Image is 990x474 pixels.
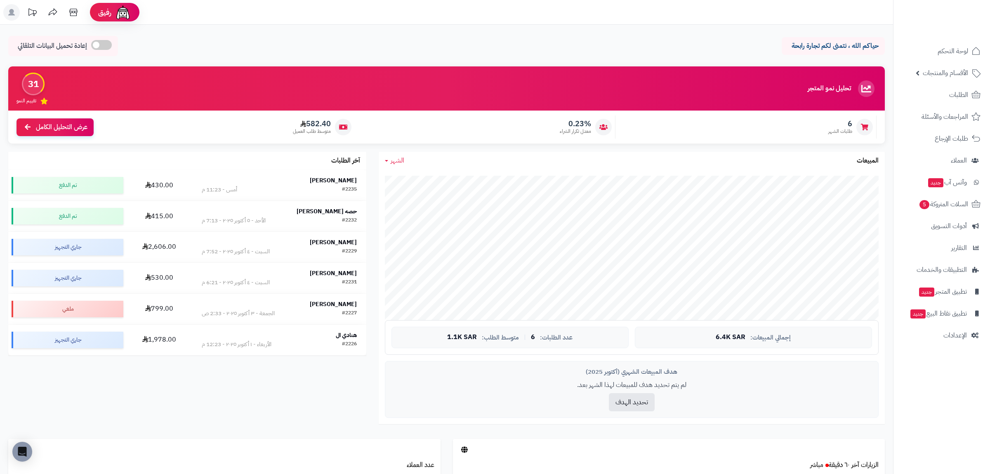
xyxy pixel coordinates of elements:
[342,186,357,194] div: #2235
[943,330,967,341] span: الإعدادات
[910,309,926,318] span: جديد
[910,308,967,319] span: تطبيق نقاط البيع
[898,216,985,236] a: أدوات التسويق
[342,217,357,225] div: #2232
[336,331,357,340] strong: هنادي ال
[898,129,985,149] a: طلبات الإرجاع
[808,85,851,92] h3: تحليل نمو المتجر
[919,288,934,297] span: جديد
[935,133,968,144] span: طلبات الإرجاع
[202,248,270,256] div: السبت - ٤ أكتوبر ٢٠٢٥ - 7:52 م
[828,128,852,135] span: طلبات الشهر
[407,460,434,470] a: عدد العملاء
[12,332,123,348] div: جاري التجهيز
[385,156,404,165] a: الشهر
[202,217,266,225] div: الأحد - ٥ أكتوبر ٢٠٢٥ - 7:13 م
[127,294,193,324] td: 799.00
[898,194,985,214] a: السلات المتروكة5
[928,178,943,187] span: جديد
[98,7,111,17] span: رفيق
[447,334,477,341] span: 1.1K SAR
[297,207,357,216] strong: حصه [PERSON_NAME]
[202,309,275,318] div: الجمعة - ٣ أكتوبر ٢٠٢٥ - 2:33 ص
[310,269,357,278] strong: [PERSON_NAME]
[12,239,123,255] div: جاري التجهيز
[127,325,193,355] td: 1,978.00
[391,368,872,376] div: هدف المبيعات الشهري (أكتوبر 2025)
[524,334,526,340] span: |
[922,111,968,123] span: المراجعات والأسئلة
[12,442,32,462] div: Open Intercom Messenger
[22,4,42,23] a: تحديثات المنصة
[560,128,591,135] span: معدل تكرار الشراء
[919,200,929,209] span: 5
[923,67,968,79] span: الأقسام والمنتجات
[482,334,519,341] span: متوسط الطلب:
[898,304,985,323] a: تطبيق نقاط البيعجديد
[18,41,87,51] span: إعادة تحميل البيانات التلقائي
[16,118,94,136] a: عرض التحليل الكامل
[202,186,237,194] div: أمس - 11:23 م
[918,286,967,297] span: تطبيق المتجر
[310,238,357,247] strong: [PERSON_NAME]
[898,107,985,127] a: المراجعات والأسئلة
[917,264,967,276] span: التطبيقات والخدمات
[927,177,967,188] span: وآتس آب
[342,248,357,256] div: #2229
[202,278,270,287] div: السبت - ٤ أكتوبر ٢٠٢٥ - 6:21 م
[127,263,193,293] td: 530.00
[951,242,967,254] span: التقارير
[810,460,823,470] small: مباشر
[127,232,193,262] td: 2,606.00
[36,123,87,132] span: عرض التحليل الكامل
[828,119,852,128] span: 6
[560,119,591,128] span: 0.23%
[788,41,879,51] p: حياكم الله ، نتمنى لكم تجارة رابحة
[609,393,655,411] button: تحديد الهدف
[898,282,985,302] a: تطبيق المتجرجديد
[898,172,985,192] a: وآتس آبجديد
[531,334,535,341] span: 6
[342,309,357,318] div: #2227
[342,278,357,287] div: #2231
[391,156,404,165] span: الشهر
[16,97,36,104] span: تقييم النمو
[310,176,357,185] strong: [PERSON_NAME]
[202,340,271,349] div: الأربعاء - ١ أكتوبر ٢٠٢٥ - 12:23 م
[293,128,331,135] span: متوسط طلب العميل
[951,155,967,166] span: العملاء
[750,334,791,341] span: إجمالي المبيعات:
[938,45,968,57] span: لوحة التحكم
[898,41,985,61] a: لوحة التحكم
[310,300,357,309] strong: [PERSON_NAME]
[898,325,985,345] a: الإعدادات
[919,198,968,210] span: السلات المتروكة
[898,260,985,280] a: التطبيقات والخدمات
[949,89,968,101] span: الطلبات
[857,157,879,165] h3: المبيعات
[293,119,331,128] span: 582.40
[716,334,745,341] span: 6.4K SAR
[898,151,985,170] a: العملاء
[391,380,872,390] p: لم يتم تحديد هدف للمبيعات لهذا الشهر بعد.
[127,170,193,200] td: 430.00
[810,460,879,470] a: الزيارات آخر ٦٠ دقيقةمباشر
[12,177,123,193] div: تم الدفع
[898,85,985,105] a: الطلبات
[12,270,123,286] div: جاري التجهيز
[127,201,193,231] td: 415.00
[540,334,573,341] span: عدد الطلبات:
[931,220,967,232] span: أدوات التسويق
[115,4,131,21] img: ai-face.png
[12,208,123,224] div: تم الدفع
[331,157,360,165] h3: آخر الطلبات
[12,301,123,317] div: ملغي
[898,238,985,258] a: التقارير
[342,340,357,349] div: #2226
